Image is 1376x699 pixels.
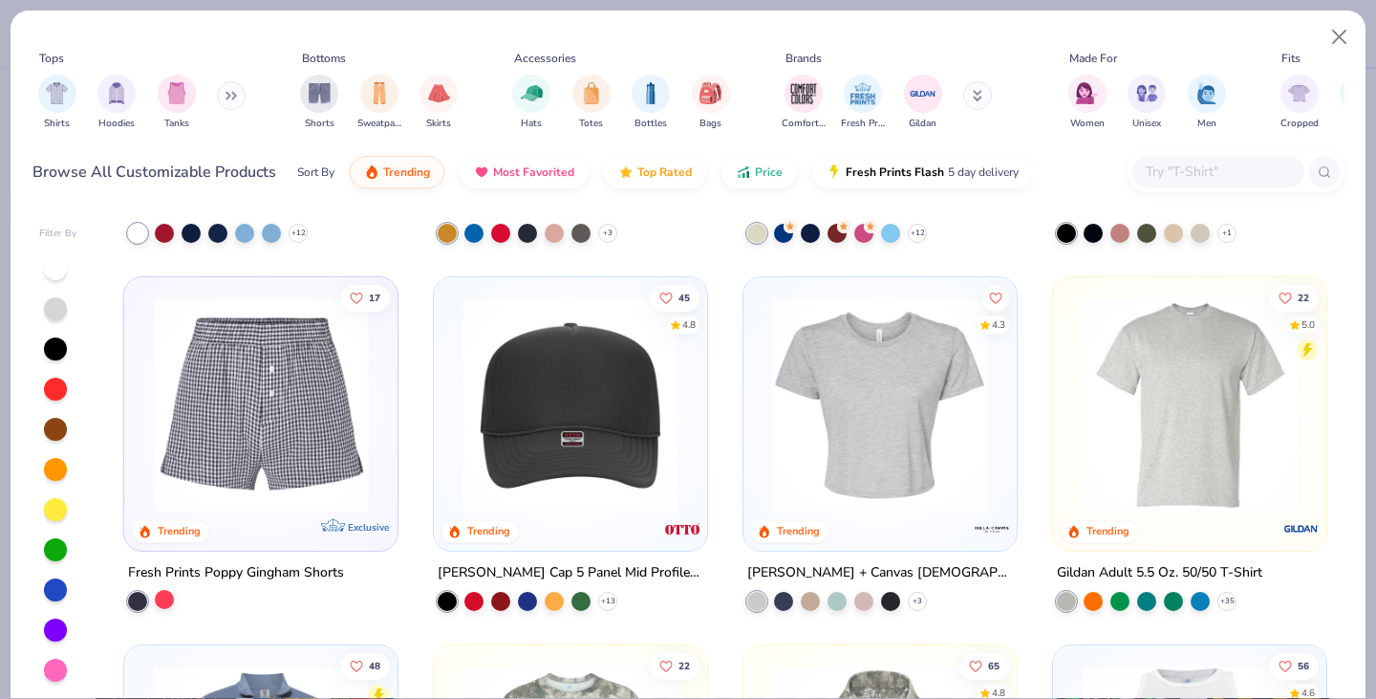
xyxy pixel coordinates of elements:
img: Bags Image [699,82,720,104]
button: filter button [904,75,942,131]
span: Trending [383,164,430,180]
span: Fresh Prints Flash [846,164,944,180]
div: Fresh Prints Gramercy Sweats [747,193,930,217]
span: Price [755,164,783,180]
div: Fresh Prints [PERSON_NAME] Fit [PERSON_NAME] Shirt [128,193,394,217]
img: Gildan Image [909,79,937,108]
span: Unisex [1132,117,1161,131]
img: Tanks Image [166,82,187,104]
div: 4.8 [682,317,696,332]
div: Tops [39,50,64,67]
div: filter for Totes [572,75,611,131]
img: bf295a75-023c-4fea-adc4-0d74622507d1 [688,296,923,513]
button: Like [341,284,391,311]
div: filter for Sweatpants [357,75,401,131]
img: Totes Image [581,82,602,104]
span: Hats [521,117,542,131]
div: [PERSON_NAME] + Canvas [DEMOGRAPHIC_DATA]' Flowy Cropped T-Shirt [747,560,1013,584]
span: Skirts [426,117,451,131]
button: filter button [419,75,458,131]
img: Hoodies Image [106,82,127,104]
button: filter button [782,75,826,131]
img: Comfort Colors Image [789,79,818,108]
button: Like [1269,652,1319,679]
button: filter button [357,75,401,131]
img: trending.gif [364,164,379,180]
img: Unisex Image [1136,82,1158,104]
div: filter for Shorts [300,75,338,131]
div: Bottoms [302,50,346,67]
div: filter for Comfort Colors [782,75,826,131]
div: Browse All Customizable Products [32,161,276,184]
span: 45 [678,293,690,302]
img: Bottles Image [640,82,661,104]
button: Top Rated [604,156,706,188]
img: flash.gif [827,164,842,180]
button: Like [650,652,699,679]
button: filter button [97,75,136,131]
button: Like [650,284,699,311]
span: Shorts [305,117,334,131]
div: Filter By [39,227,77,241]
span: 17 [370,293,381,302]
span: Sweatpants [357,117,401,131]
img: most_fav.gif [474,164,489,180]
div: filter for Unisex [1128,75,1166,131]
img: Bella + Canvas logo [973,509,1011,547]
img: Men Image [1196,82,1217,104]
div: Made For [1069,50,1117,67]
span: + 35 [1219,595,1234,606]
img: b6d53bca-84d7-4cc2-93a1-4626af183336 [763,296,998,513]
button: Like [341,652,391,679]
div: filter for Bottles [632,75,670,131]
img: ebb3eb2f-aad3-4d68-ac44-cb0dceefc72e [997,296,1232,513]
div: filter for Gildan [904,75,942,131]
span: Top Rated [637,164,692,180]
img: Gildan logo [1281,509,1320,547]
button: filter button [158,75,196,131]
div: Fits [1281,50,1301,67]
div: filter for Skirts [419,75,458,131]
span: + 12 [291,228,306,239]
button: Like [982,284,1009,311]
img: Hats Image [521,82,543,104]
span: Comfort Colors [782,117,826,131]
span: Women [1070,117,1105,131]
span: 56 [1298,661,1309,670]
div: Brands [785,50,822,67]
span: Hoodies [98,117,135,131]
img: Skirts Image [428,82,450,104]
span: Cropped [1280,117,1319,131]
img: Fresh Prints Image [849,79,877,108]
img: 91159a56-43a2-494b-b098-e2c28039eaf0 [1072,296,1307,513]
button: filter button [632,75,670,131]
img: Cropped Image [1288,82,1310,104]
span: Bottles [634,117,667,131]
span: Fresh Prints [841,117,885,131]
button: Price [721,156,797,188]
div: filter for Cropped [1280,75,1319,131]
button: Most Favorited [460,156,589,188]
div: filter for Tanks [158,75,196,131]
img: Sweatpants Image [369,82,390,104]
div: Accessories [514,50,576,67]
button: filter button [1068,75,1107,131]
button: filter button [1128,75,1166,131]
button: Trending [350,156,444,188]
button: filter button [1188,75,1226,131]
span: 22 [1298,293,1309,302]
span: + 1 [1222,228,1232,239]
div: [PERSON_NAME] Cap 5 Panel Mid Profile Mesh Back Trucker Hat [438,560,703,584]
img: 31d1171b-c302-40d8-a1fe-679e4cf1ca7b [453,296,688,513]
button: filter button [572,75,611,131]
button: filter button [1280,75,1319,131]
span: 48 [370,661,381,670]
span: Men [1197,117,1216,131]
div: filter for Hats [512,75,550,131]
div: Sort By [297,164,334,181]
button: filter button [692,75,730,131]
img: Otto Cap logo [663,509,701,547]
button: Fresh Prints Flash5 day delivery [812,156,1033,188]
span: Bags [699,117,721,131]
button: filter button [300,75,338,131]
